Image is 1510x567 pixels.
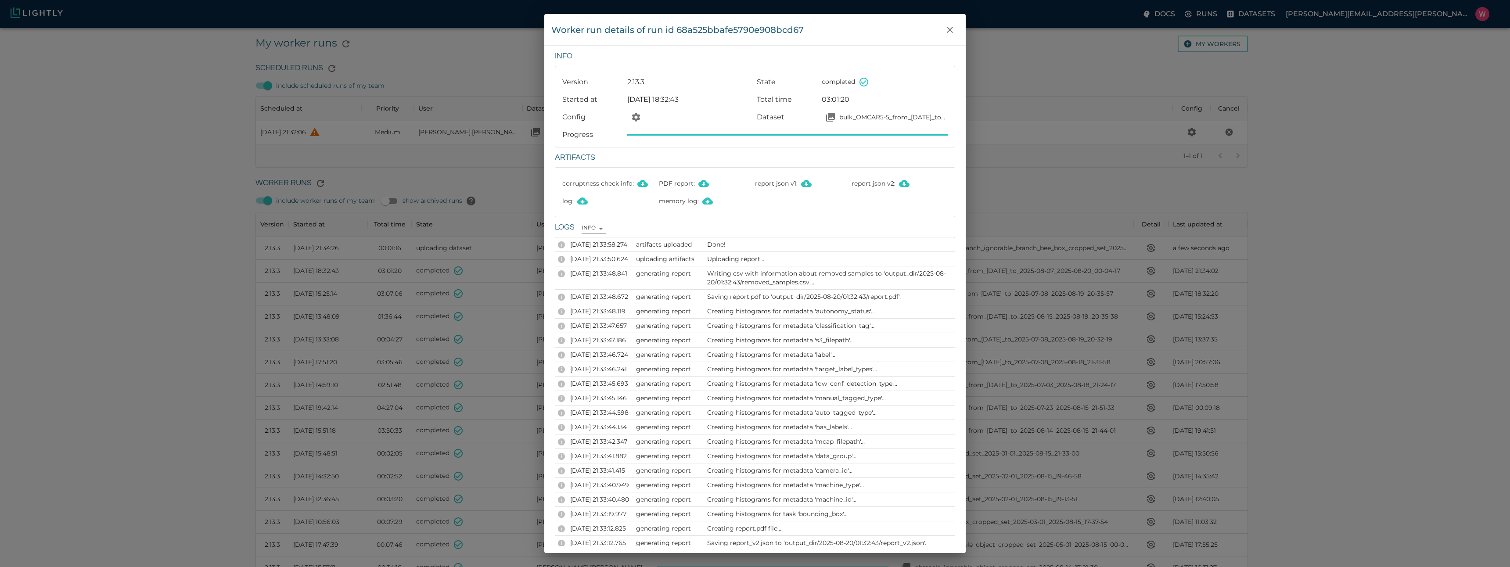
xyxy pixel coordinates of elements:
button: Download memory log [699,192,716,210]
p: Creating histograms for metadata 'target_label_types'... [707,365,952,373]
div: INFO [558,409,565,416]
p: [DATE] 21:33:47.657 [570,321,631,330]
p: report json v2 : [852,175,948,192]
div: INFO [558,352,565,359]
p: Creating histograms for metadata 's3_filepath'... [707,336,952,345]
p: [DATE] 21:33:45.693 [570,379,631,388]
p: [DATE] 21:33:42.347 [570,437,631,446]
p: PDF report : [659,175,755,192]
p: Creating histograms for metadata 'auto_tagged_type'... [707,408,952,417]
p: generating report [636,292,702,301]
div: INFO [558,323,565,330]
p: generating report [636,307,702,316]
p: Creating histograms for metadata 'mcap_filepath'... [707,437,952,446]
p: [DATE] 21:33:40.949 [570,481,631,489]
div: INFO [558,308,565,315]
p: generating report [636,481,702,489]
div: INFO [558,511,565,518]
p: [DATE] 21:33:58.274 [570,240,631,249]
p: State [757,77,818,87]
p: Total time [757,94,818,105]
p: Creating histograms for task 'bounding_box'... [707,510,952,518]
p: Saving report.pdf to 'output_dir/2025-08-20/01:32:43/report.pdf'. [707,292,952,301]
div: INFO [558,395,565,402]
p: Creating histograms for metadata 'camera_id'... [707,466,952,475]
p: Creating histograms for metadata 'manual_tagged_type'... [707,394,952,402]
p: corruptness check info : [562,175,659,192]
p: Config [562,112,624,122]
p: Writing csv with information about removed samples to 'output_dir/2025-08-20/01:32:43/removed_sam... [707,269,952,287]
p: Saving report_v2.json to 'output_dir/2025-08-20/01:32:43/report_v2.json'. [707,538,952,547]
p: [DATE] 21:33:41.882 [570,452,631,460]
p: Creating histograms for metadata 'label'... [707,350,952,359]
button: Download log [574,192,591,210]
div: INFO [558,241,565,248]
p: [DATE] 21:33:44.598 [570,408,631,417]
p: Done! [707,240,952,249]
p: Version [562,77,624,87]
time: 03:01:20 [822,95,849,104]
div: INFO [558,453,565,460]
p: generating report [636,495,702,504]
div: INFO [582,223,606,233]
p: generating report [636,379,702,388]
div: INFO [558,540,565,547]
div: INFO [558,294,565,301]
div: INFO [558,380,565,388]
p: generating report [636,423,702,431]
p: [DATE] 21:33:48.672 [570,292,631,301]
div: INFO [558,467,565,474]
p: [DATE] 21:33:47.186 [570,336,631,345]
a: Open your dataset bulk_OMCAR5-5_from_2025-08-07_to_2025-08-07_2025-08-20_00-04-17bulk_OMCAR5-5_fr... [822,108,948,126]
p: Creating report.pdf file... [707,524,952,533]
div: INFO [558,482,565,489]
button: Download report json v1 [798,175,815,192]
p: Progress [562,129,624,140]
div: 2.13.3 [624,73,753,87]
span: [DATE] 18:32:43 [627,95,679,104]
p: [DATE] 21:33:12.825 [570,524,631,533]
p: [DATE] 21:33:19.977 [570,510,631,518]
p: Dataset [757,112,818,122]
div: Worker run details of run id 68a525bbafe5790e908bcd67 [551,23,804,37]
p: [DATE] 21:33:12.765 [570,538,631,547]
p: generating report [636,269,702,278]
p: Creating histograms for metadata 'has_labels'... [707,423,952,431]
p: Creating histograms for metadata 'data_group'... [707,452,952,460]
p: Creating histograms for metadata 'low_conf_detection_type'... [707,379,952,388]
p: memory log : [659,192,755,210]
div: INFO [558,525,565,532]
button: close [941,21,959,39]
p: Creating histograms for metadata 'classification_tag'... [707,321,952,330]
p: generating report [636,408,702,417]
p: [DATE] 21:33:45.146 [570,394,631,402]
p: generating report [636,365,702,373]
button: Download PDF report [695,175,712,192]
p: generating report [636,466,702,475]
div: INFO [558,256,565,263]
p: [DATE] 21:33:44.134 [570,423,631,431]
button: Download report json v2 [895,175,913,192]
h6: Info [555,50,955,63]
p: [DATE] 21:33:46.241 [570,365,631,373]
p: bulk_OMCAR5-5_from_[DATE]_to_2025-08-07_2025-08-20_00-04-17 [839,113,948,122]
div: INFO [558,438,565,445]
button: Download corruptness check info [634,175,651,192]
span: completed [822,78,855,86]
p: generating report [636,510,702,518]
p: uploading artifacts [636,255,702,263]
p: generating report [636,394,702,402]
p: generating report [636,350,702,359]
p: generating report [636,336,702,345]
p: [DATE] 21:33:40.480 [570,495,631,504]
p: Uploading report... [707,255,952,263]
p: generating report [636,452,702,460]
p: report json v1 : [755,175,852,192]
p: [DATE] 21:33:48.841 [570,269,631,278]
p: generating report [636,524,702,533]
